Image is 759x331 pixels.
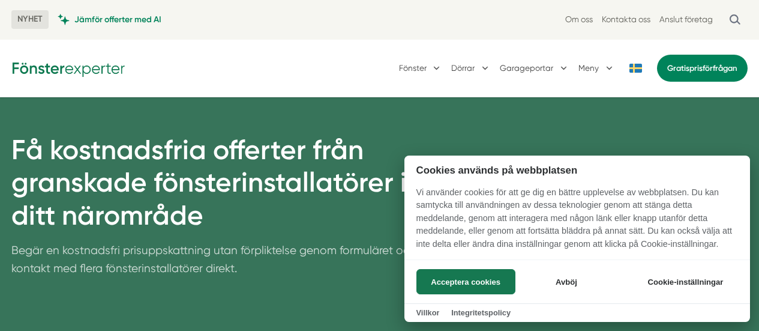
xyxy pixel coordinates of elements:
a: Villkor [416,308,440,317]
button: Acceptera cookies [416,269,515,294]
a: Integritetspolicy [451,308,511,317]
button: Avböj [518,269,614,294]
button: Cookie-inställningar [633,269,738,294]
p: Vi använder cookies för att ge dig en bättre upplevelse av webbplatsen. Du kan samtycka till anvä... [404,186,750,260]
h2: Cookies används på webbplatsen [404,165,750,176]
